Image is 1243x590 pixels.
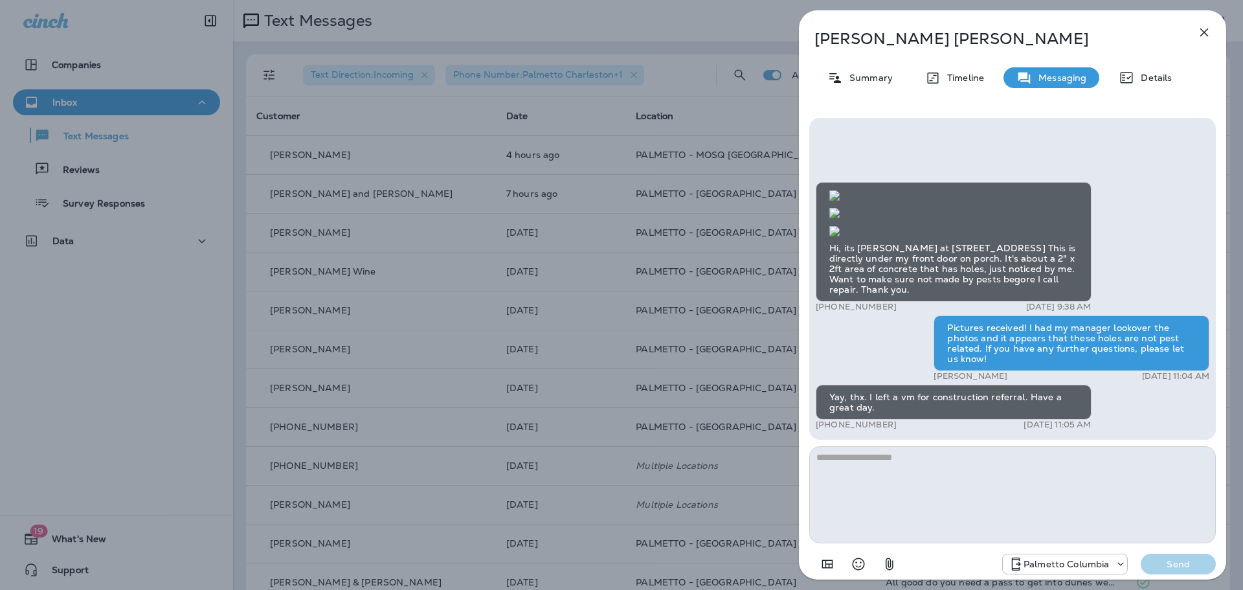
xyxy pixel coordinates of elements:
p: [PHONE_NUMBER] [816,302,897,312]
div: Hi, its [PERSON_NAME] at [STREET_ADDRESS] This is directly under my front door on porch. It's abo... [816,182,1092,302]
img: twilio-download [829,208,840,218]
p: Summary [843,73,893,83]
div: Yay, thx. I left a vm for construction referral. Have a great day. [816,385,1092,420]
p: Palmetto Columbia [1024,559,1109,569]
button: Select an emoji [845,551,871,577]
div: Pictures received! I had my manager lookover the photos and it appears that these holes are not p... [934,315,1209,371]
img: twilio-download [829,190,840,201]
p: Timeline [941,73,984,83]
p: Messaging [1032,73,1086,83]
p: [DATE] 9:38 AM [1026,302,1092,312]
p: [PERSON_NAME] [934,371,1007,381]
div: +1 (803) 233-5290 [1003,556,1127,572]
p: [DATE] 11:04 AM [1142,371,1209,381]
p: [DATE] 11:05 AM [1024,420,1091,430]
img: twilio-download [829,226,840,236]
p: Details [1134,73,1172,83]
p: [PHONE_NUMBER] [816,420,897,430]
button: Add in a premade template [814,551,840,577]
p: [PERSON_NAME] [PERSON_NAME] [814,30,1168,48]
